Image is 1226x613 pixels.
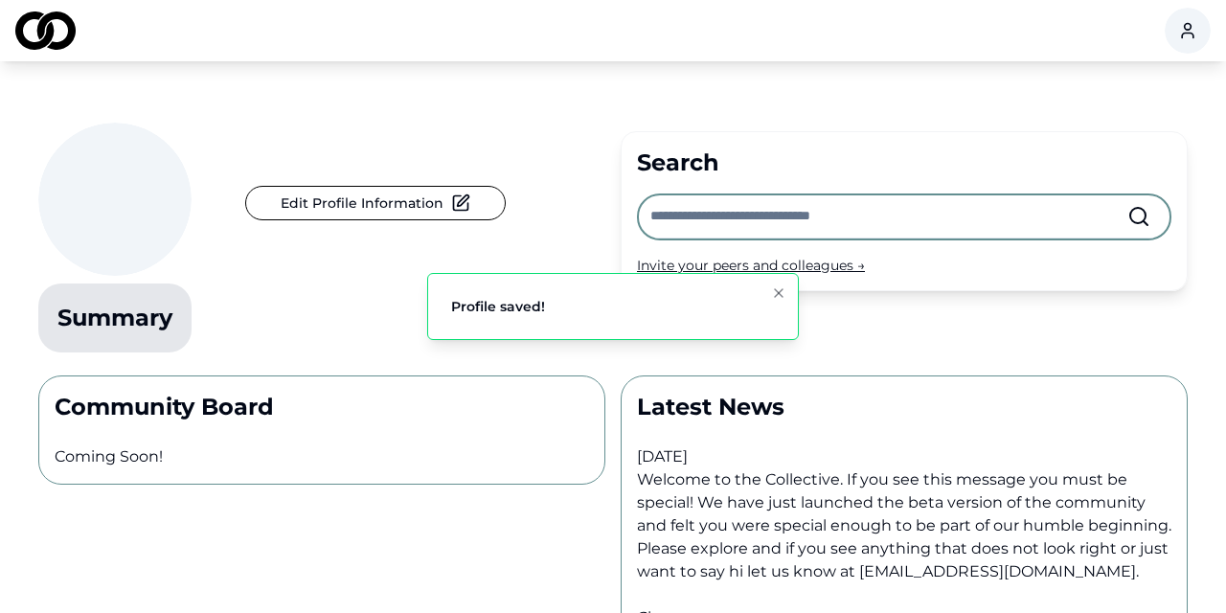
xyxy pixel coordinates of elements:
p: Latest News [637,392,1171,422]
div: Search [637,148,1171,178]
p: Coming Soon! [55,445,589,468]
p: Community Board [55,392,589,422]
div: Profile saved! [451,297,545,316]
img: logo [15,11,76,50]
div: Summary [57,303,172,333]
button: Edit Profile Information [245,186,506,220]
div: Invite your peers and colleagues → [637,256,1171,275]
